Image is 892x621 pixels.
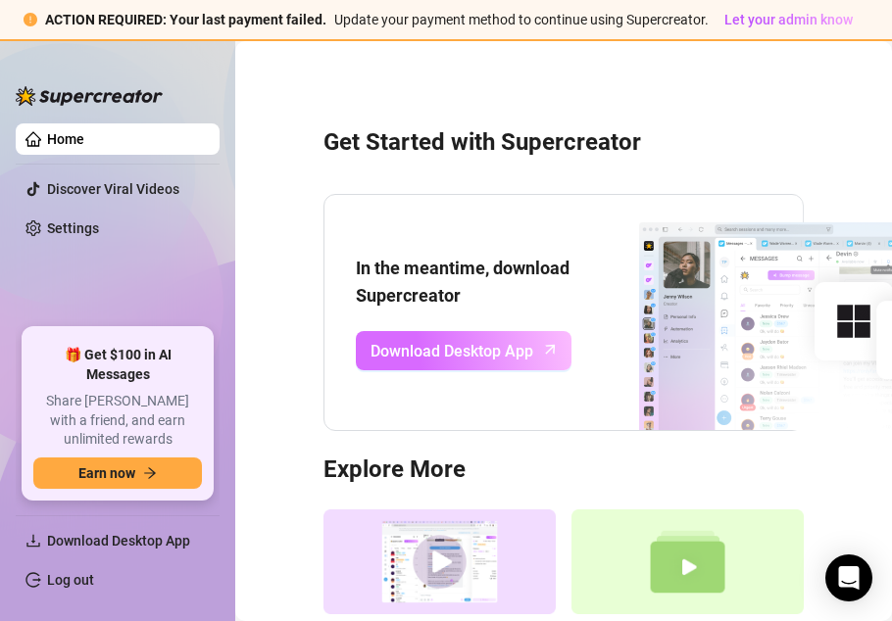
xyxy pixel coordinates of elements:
a: Discover Viral Videos [47,181,179,197]
strong: In the meantime, download Supercreator [356,258,570,306]
img: supercreator demo [323,509,556,614]
img: help guides [571,509,804,614]
span: Download Desktop App [47,533,190,549]
h3: Get Started with Supercreator [323,127,804,159]
img: logo-BBDzfeDw.svg [16,86,163,106]
span: Download Desktop App [371,339,533,363]
a: Settings [47,220,99,236]
button: Earn nowarrow-right [33,457,202,489]
span: arrow-up [539,339,562,361]
a: Download Desktop Apparrow-up [356,331,571,370]
a: Log out [47,572,94,588]
span: arrow-right [143,466,157,480]
button: Let your admin know [717,8,861,31]
a: Home [47,131,84,147]
strong: ACTION REQUIRED: Your last payment failed. [45,12,326,27]
span: Earn now [78,465,135,481]
span: 🎁 Get $100 in AI Messages [33,346,202,384]
span: exclamation-circle [24,13,37,26]
div: Open Intercom Messenger [825,554,872,601]
span: download [25,533,41,549]
h3: Explore More [323,454,804,486]
span: Update your payment method to continue using Supercreator. [334,12,709,27]
span: Share [PERSON_NAME] with a friend, and earn unlimited rewards [33,392,202,450]
span: Let your admin know [724,12,853,27]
